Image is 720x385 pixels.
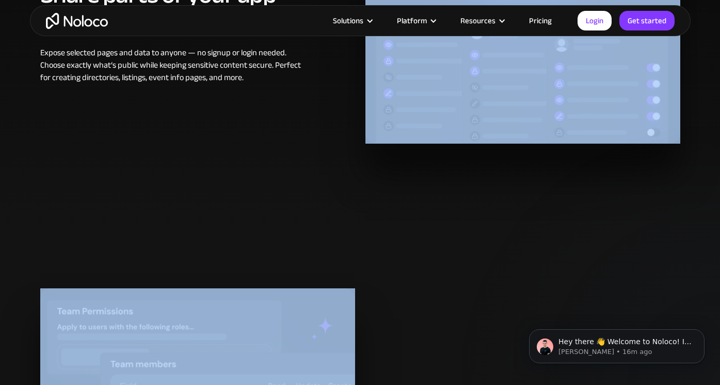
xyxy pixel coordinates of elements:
[514,307,720,380] iframe: Intercom notifications message
[333,14,363,27] div: Solutions
[447,14,516,27] div: Resources
[578,11,612,30] a: Login
[460,14,495,27] div: Resources
[320,14,384,27] div: Solutions
[516,14,565,27] a: Pricing
[40,47,301,84] div: Expose selected pages and data to anyone — no signup or login needed. Choose exactly what’s publi...
[46,13,108,29] a: home
[397,14,427,27] div: Platform
[619,11,675,30] a: Get started
[384,14,447,27] div: Platform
